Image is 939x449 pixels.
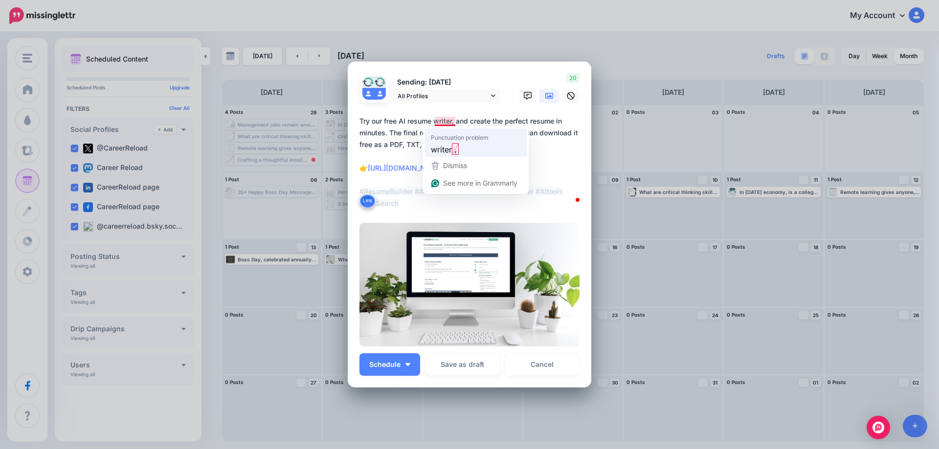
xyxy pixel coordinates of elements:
button: Save as draft [425,353,500,376]
img: XCDCUVSDF92UAAXJ9SI64F1BQN4OYCDP.jpg [359,223,580,346]
a: All Profiles [393,89,500,103]
img: 63DzD7eq-57774.jpg [362,76,374,88]
a: Cancel [505,353,580,376]
img: 294325650_939078050313248_9003369330653232731_n-bsa128223.jpg [374,76,386,88]
div: Try our free AI resume writer, and create the perfect resume in minutes. The final resume is ATS-... [359,115,584,209]
button: Link [359,193,376,208]
textarea: To enrich screen reader interactions, please activate Accessibility in Grammarly extension settings [359,115,584,209]
div: Open Intercom Messenger [867,416,890,439]
img: user_default_image.png [362,88,374,100]
button: Schedule [359,353,420,376]
img: arrow-down-white.png [405,363,410,366]
img: user_default_image.png [374,88,386,100]
span: 20 [566,73,580,83]
span: Schedule [369,361,401,368]
span: All Profiles [398,91,489,101]
p: Sending: [DATE] [393,77,500,88]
